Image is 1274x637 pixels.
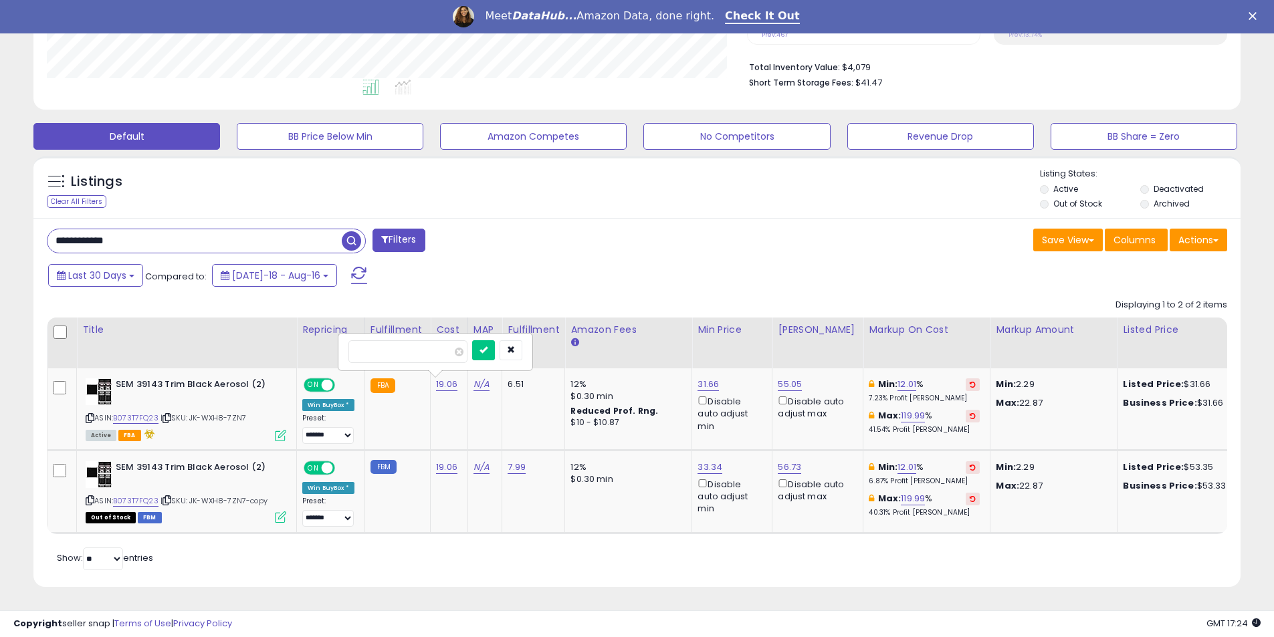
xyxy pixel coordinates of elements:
[453,6,474,27] img: Profile image for Georgie
[302,323,359,337] div: Repricing
[1113,233,1156,247] span: Columns
[116,378,278,394] b: SEM 39143 Trim Black Aerosol (2)
[901,492,925,505] a: 119.99
[333,462,354,473] span: OFF
[878,378,898,390] b: Min:
[1123,461,1234,473] div: $53.35
[1154,198,1190,209] label: Archived
[570,378,681,390] div: 12%
[302,399,354,411] div: Win BuyBox *
[333,380,354,391] span: OFF
[86,378,286,440] div: ASIN:
[1123,479,1196,492] b: Business Price:
[141,429,155,438] i: hazardous material
[13,617,62,630] strong: Copyright
[114,617,171,630] a: Terms of Use
[86,378,112,405] img: 412T6AQxrcL._SL40_.jpg
[302,497,354,527] div: Preset:
[305,380,322,391] span: ON
[1123,323,1239,337] div: Listed Price
[698,378,719,391] a: 31.66
[370,460,397,474] small: FBM
[570,461,681,473] div: 12%
[1123,480,1234,492] div: $53.33
[1123,461,1184,473] b: Listed Price:
[1008,31,1042,39] small: Prev: 13.74%
[512,9,576,22] i: DataHub...
[570,473,681,485] div: $0.30 min
[485,9,714,23] div: Meet Amazon Data, done right.
[508,378,554,390] div: 6.51
[1040,168,1241,180] p: Listing States:
[305,462,322,473] span: ON
[1123,397,1234,409] div: $31.66
[161,412,246,423] span: | SKU: JK-WXH8-7ZN7
[71,172,122,191] h5: Listings
[996,461,1016,473] strong: Min:
[1123,378,1184,390] b: Listed Price:
[778,378,802,391] a: 55.05
[996,378,1107,390] p: 2.29
[68,269,126,282] span: Last 30 Days
[897,378,916,391] a: 12.01
[1206,617,1261,630] span: 2025-09-16 17:24 GMT
[869,425,980,434] p: 41.54% Profit [PERSON_NAME]
[749,58,1217,74] li: $4,079
[161,495,268,506] span: | SKU: JK-WXH8-7ZN7-copy
[749,77,853,88] b: Short Term Storage Fees:
[1105,229,1168,251] button: Columns
[86,461,286,522] div: ASIN:
[698,394,762,432] div: Disable auto adjust min
[570,390,681,402] div: $0.30 min
[116,461,278,477] b: SEM 39143 Trim Black Aerosol (2)
[370,378,395,393] small: FBA
[237,123,423,150] button: BB Price Below Min
[145,270,207,283] span: Compared to:
[473,461,490,474] a: N/A
[1053,183,1078,195] label: Active
[570,337,578,349] small: Amazon Fees.
[48,264,143,287] button: Last 30 Days
[1123,378,1234,390] div: $31.66
[473,323,496,337] div: MAP
[570,323,686,337] div: Amazon Fees
[869,493,980,517] div: %
[1123,396,1196,409] b: Business Price:
[113,495,158,507] a: B073T7FQ23
[570,405,658,416] b: Reduced Prof. Rng.
[302,414,354,444] div: Preset:
[370,323,425,337] div: Fulfillment
[897,461,916,474] a: 12.01
[1116,299,1227,311] div: Displaying 1 to 2 of 2 items
[869,477,980,486] p: 6.87% Profit [PERSON_NAME]
[1033,229,1103,251] button: Save View
[778,477,853,503] div: Disable auto adjust max
[869,508,980,517] p: 40.31% Profit [PERSON_NAME]
[1053,198,1102,209] label: Out of Stock
[855,76,882,89] span: $41.47
[869,461,980,486] div: %
[762,31,788,39] small: Prev: 467
[878,492,901,505] b: Max:
[778,461,801,474] a: 56.73
[82,323,291,337] div: Title
[440,123,627,150] button: Amazon Competes
[1051,123,1237,150] button: BB Share = Zero
[643,123,830,150] button: No Competitors
[1249,12,1262,20] div: Close
[847,123,1034,150] button: Revenue Drop
[996,479,1019,492] strong: Max:
[869,323,984,337] div: Markup on Cost
[212,264,337,287] button: [DATE]-18 - Aug-16
[996,461,1107,473] p: 2.29
[749,61,840,73] b: Total Inventory Value:
[996,378,1016,390] strong: Min:
[508,323,559,351] div: Fulfillment Cost
[508,461,526,474] a: 7.99
[86,512,136,523] span: All listings that are currently out of stock and unavailable for purchase on Amazon
[1170,229,1227,251] button: Actions
[86,430,116,441] span: All listings currently available for purchase on Amazon
[113,412,158,424] a: B073T7FQ23
[698,477,762,515] div: Disable auto adjust min
[1154,183,1204,195] label: Deactivated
